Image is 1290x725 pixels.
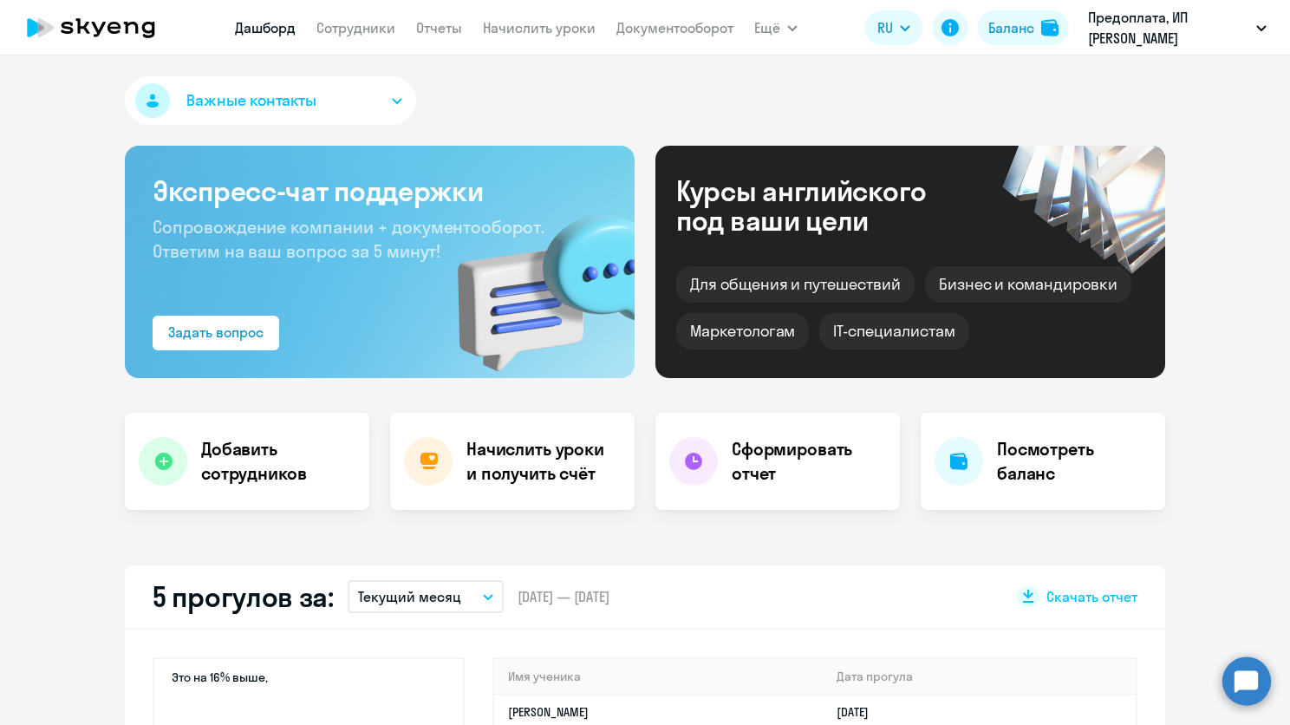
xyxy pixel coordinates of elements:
button: Предоплата, ИП [PERSON_NAME] [1079,7,1275,49]
span: [DATE] — [DATE] [518,587,609,606]
span: Скачать отчет [1046,587,1137,606]
div: IT-специалистам [819,313,968,349]
a: Отчеты [416,19,462,36]
span: Ещё [754,17,780,38]
p: Текущий месяц [358,586,461,607]
div: Баланс [988,17,1034,38]
span: Сопровождение компании + документооборот. Ответим на ваш вопрос за 5 минут! [153,216,544,262]
button: RU [865,10,922,45]
a: Дашборд [235,19,296,36]
h3: Экспресс-чат поддержки [153,173,607,208]
a: [PERSON_NAME] [508,704,589,720]
button: Балансbalance [978,10,1069,45]
a: Начислить уроки [483,19,596,36]
span: RU [877,17,893,38]
button: Ещё [754,10,798,45]
div: Бизнес и командировки [925,266,1131,303]
img: bg-img [433,183,635,378]
p: Предоплата, ИП [PERSON_NAME] [1088,7,1249,49]
a: Документооборот [616,19,733,36]
a: [DATE] [837,704,883,720]
h4: Начислить уроки и получить счёт [466,437,617,486]
a: Сотрудники [316,19,395,36]
button: Текущий месяц [348,580,504,613]
span: Это на 16% выше, [172,669,268,690]
th: Имя ученика [494,659,823,695]
span: Важные контакты [186,89,316,112]
button: Важные контакты [125,76,416,125]
div: Для общения и путешествий [676,266,915,303]
button: Задать вопрос [153,316,279,350]
h2: 5 прогулов за: [153,579,334,614]
h4: Посмотреть баланс [997,437,1151,486]
img: balance [1041,19,1059,36]
h4: Добавить сотрудников [201,437,355,486]
h4: Сформировать отчет [732,437,886,486]
th: Дата прогула [823,659,1136,695]
div: Задать вопрос [168,322,264,343]
div: Маркетологам [676,313,809,349]
div: Курсы английского под ваши цели [676,176,973,235]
